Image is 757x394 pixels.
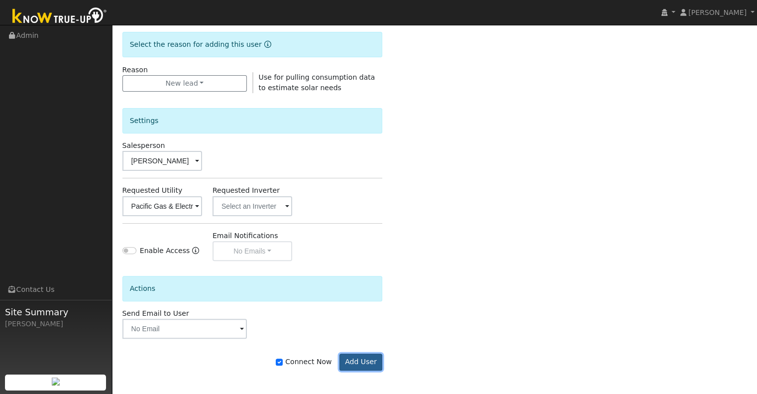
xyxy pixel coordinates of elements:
[122,108,383,133] div: Settings
[5,305,107,319] span: Site Summary
[140,246,190,256] label: Enable Access
[276,357,331,367] label: Connect Now
[688,8,747,16] span: [PERSON_NAME]
[122,75,247,92] button: New lead
[213,185,280,196] label: Requested Inverter
[122,151,202,171] input: Select a User
[276,359,283,366] input: Connect Now
[262,40,271,48] a: Reason for new user
[259,73,375,92] span: Use for pulling consumption data to estimate solar needs
[122,276,383,301] div: Actions
[122,140,165,151] label: Salesperson
[122,196,202,216] input: Select a Utility
[122,319,247,339] input: No Email
[213,231,278,241] label: Email Notifications
[213,196,292,216] input: Select an Inverter
[122,32,383,57] div: Select the reason for adding this user
[7,5,112,28] img: Know True-Up
[122,308,189,319] label: Send Email to User
[122,65,148,75] label: Reason
[192,246,199,261] a: Enable Access
[52,378,60,386] img: retrieve
[339,354,383,371] button: Add User
[5,319,107,329] div: [PERSON_NAME]
[122,185,183,196] label: Requested Utility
